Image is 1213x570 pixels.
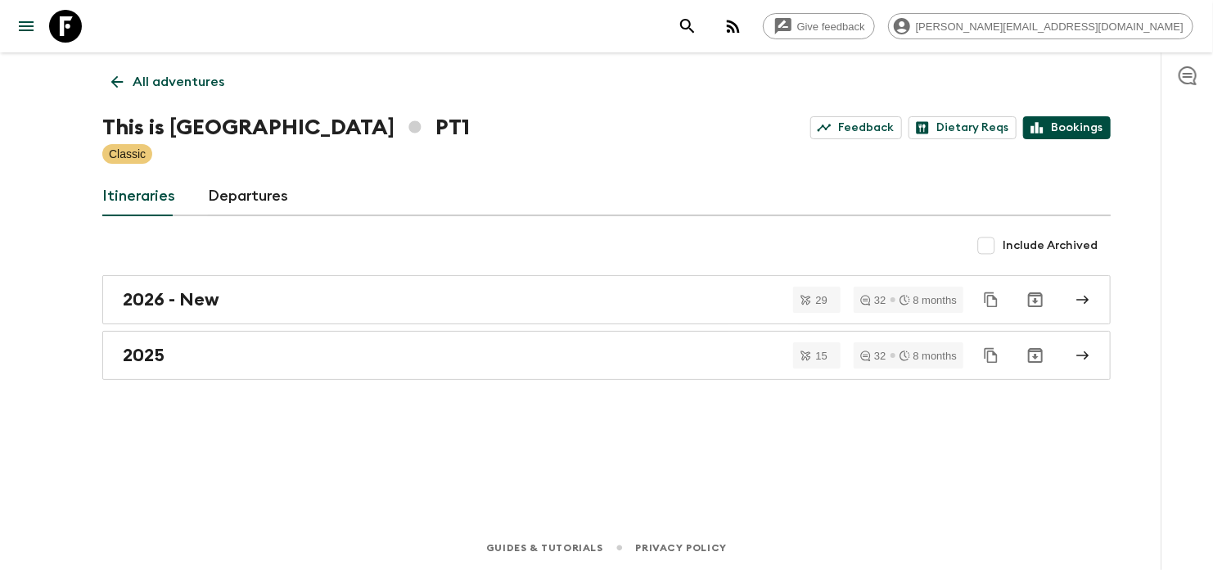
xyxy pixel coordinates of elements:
[102,177,175,216] a: Itineraries
[636,539,727,557] a: Privacy Policy
[976,341,1006,370] button: Duplicate
[486,539,603,557] a: Guides & Tutorials
[763,13,875,39] a: Give feedback
[860,295,886,305] div: 32
[860,351,886,361] div: 32
[208,177,288,216] a: Departures
[1023,116,1111,139] a: Bookings
[900,351,957,361] div: 8 months
[788,20,874,33] span: Give feedback
[1003,237,1098,254] span: Include Archived
[123,289,219,310] h2: 2026 - New
[671,10,704,43] button: search adventures
[102,275,1111,324] a: 2026 - New
[102,66,233,98] a: All adventures
[1019,283,1052,316] button: Archive
[1019,339,1052,372] button: Archive
[109,146,146,162] p: Classic
[909,116,1017,139] a: Dietary Reqs
[806,295,837,305] span: 29
[102,331,1111,380] a: 2025
[102,111,470,144] h1: This is [GEOGRAPHIC_DATA] PT1
[900,295,957,305] div: 8 months
[806,351,837,361] span: 15
[10,10,43,43] button: menu
[123,345,165,366] h2: 2025
[133,72,224,92] p: All adventures
[888,13,1193,39] div: [PERSON_NAME][EMAIL_ADDRESS][DOMAIN_NAME]
[810,116,902,139] a: Feedback
[976,285,1006,314] button: Duplicate
[907,20,1193,33] span: [PERSON_NAME][EMAIL_ADDRESS][DOMAIN_NAME]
